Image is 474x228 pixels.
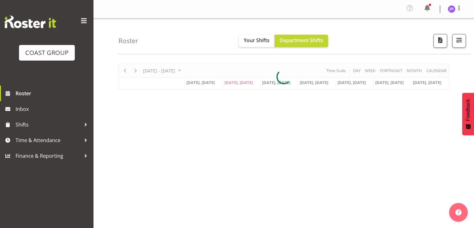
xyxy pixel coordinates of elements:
button: Your Shifts [239,35,275,47]
button: Download a PDF of the roster according to the set date range. [433,34,447,48]
span: Finance & Reporting [16,151,81,161]
img: Rosterit website logo [5,16,56,28]
span: Your Shifts [244,37,270,44]
span: Feedback [465,99,471,121]
span: Time & Attendance [16,136,81,145]
button: Department Shifts [275,35,328,47]
button: Filter Shifts [452,34,466,48]
div: COAST GROUP [25,48,69,57]
h4: Roster [118,37,138,44]
span: Shifts [16,120,81,129]
span: Department Shifts [280,37,323,44]
img: jeremy-hogan1166.jpg [448,5,455,13]
span: Inbox [16,104,90,114]
button: Feedback - Show survey [462,93,474,135]
img: help-xxl-2.png [455,209,462,216]
span: Roster [16,89,90,98]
